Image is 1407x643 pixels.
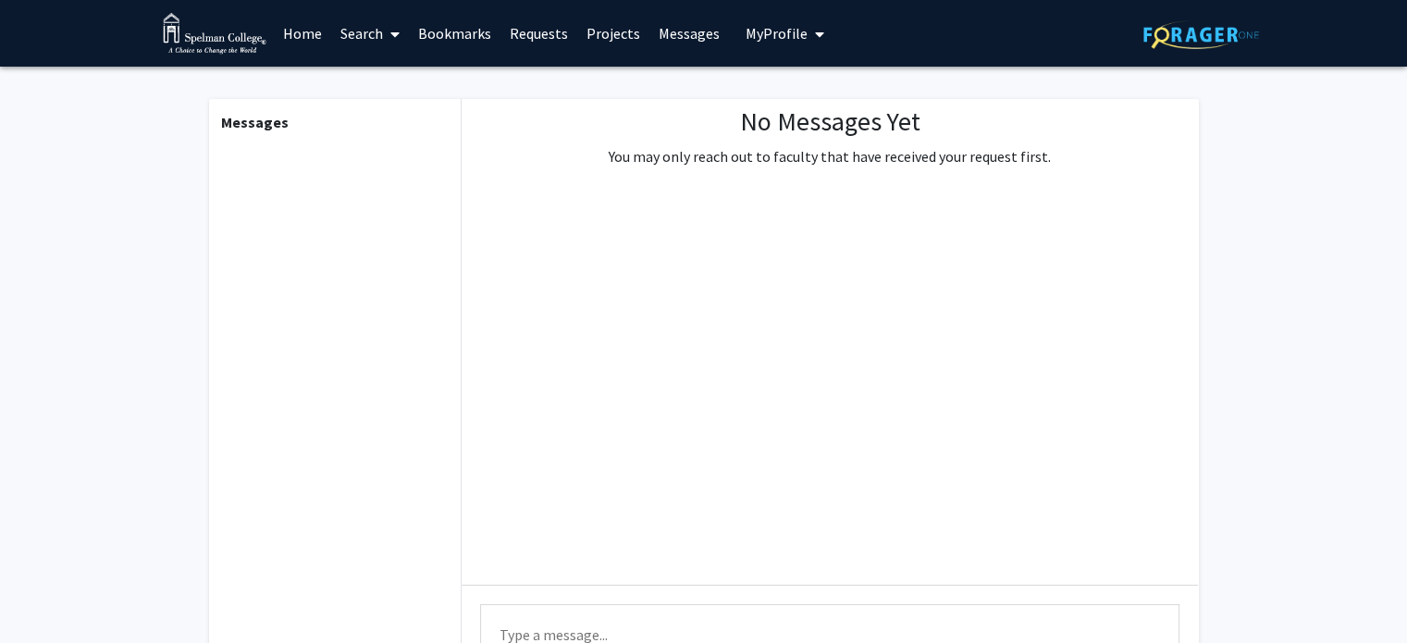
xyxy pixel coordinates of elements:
[274,1,331,66] a: Home
[500,1,577,66] a: Requests
[14,560,79,629] iframe: Chat
[221,113,289,131] b: Messages
[609,106,1051,138] h1: No Messages Yet
[1143,20,1259,49] img: ForagerOne Logo
[577,1,649,66] a: Projects
[409,1,500,66] a: Bookmarks
[331,1,409,66] a: Search
[746,24,808,43] span: My Profile
[163,13,267,55] img: Spelman College Logo
[609,145,1051,167] p: You may only reach out to faculty that have received your request first.
[649,1,729,66] a: Messages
